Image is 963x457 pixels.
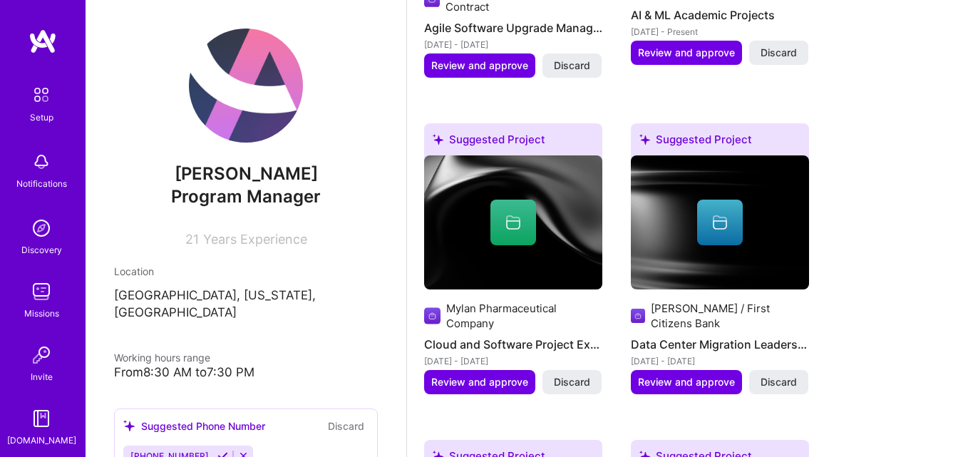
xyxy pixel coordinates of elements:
button: Review and approve [631,41,742,65]
button: Discard [324,418,369,434]
div: Suggested Project [424,123,602,161]
span: Review and approve [638,46,735,60]
div: Missions [24,306,59,321]
img: Invite [27,341,56,369]
span: Discard [554,375,590,389]
span: Program Manager [171,186,321,207]
img: teamwork [27,277,56,306]
h4: Data Center Migration Leadership [631,335,809,354]
img: User Avatar [189,29,303,143]
button: Review and approve [424,53,535,78]
i: icon SuggestedTeams [433,134,443,145]
div: From 8:30 AM to 7:30 PM [114,365,378,380]
div: [DATE] - [DATE] [631,354,809,369]
button: Review and approve [424,370,535,394]
img: bell [27,148,56,176]
img: logo [29,29,57,54]
span: 21 [185,232,199,247]
span: Review and approve [638,375,735,389]
button: Discard [749,41,808,65]
img: discovery [27,214,56,242]
div: [DATE] - [DATE] [424,37,602,52]
button: Review and approve [631,370,742,394]
img: cover [631,155,809,289]
span: Years Experience [203,232,307,247]
img: cover [424,155,602,289]
div: Setup [30,110,53,125]
h4: AI & ML Academic Projects [631,6,809,24]
p: [GEOGRAPHIC_DATA], [US_STATE], [GEOGRAPHIC_DATA] [114,287,378,322]
span: Discard [761,46,797,60]
button: Discard [542,53,602,78]
span: Working hours range [114,351,210,364]
i: icon SuggestedTeams [639,134,650,145]
div: [DATE] - [DATE] [424,354,602,369]
button: Discard [749,370,808,394]
div: Notifications [16,176,67,191]
img: Company logo [631,307,645,324]
img: guide book [27,404,56,433]
div: Suggested Project [631,123,809,161]
h4: Cloud and Software Project Execution [424,335,602,354]
div: Mylan Pharmaceutical Company [446,301,602,331]
div: Discovery [21,242,62,257]
div: Suggested Phone Number [123,419,265,433]
button: Discard [542,370,602,394]
span: [PERSON_NAME] [114,163,378,185]
span: Review and approve [431,58,528,73]
span: Review and approve [431,375,528,389]
i: icon SuggestedTeams [123,420,135,432]
span: Discard [554,58,590,73]
div: [DOMAIN_NAME] [7,433,76,448]
img: setup [26,80,56,110]
div: Invite [31,369,53,384]
div: [DATE] - Present [631,24,809,39]
h4: Agile Software Upgrade Management [424,19,602,37]
div: [PERSON_NAME] / First Citizens Bank [651,301,809,331]
div: Location [114,264,378,279]
span: Discard [761,375,797,389]
img: Company logo [424,307,441,324]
